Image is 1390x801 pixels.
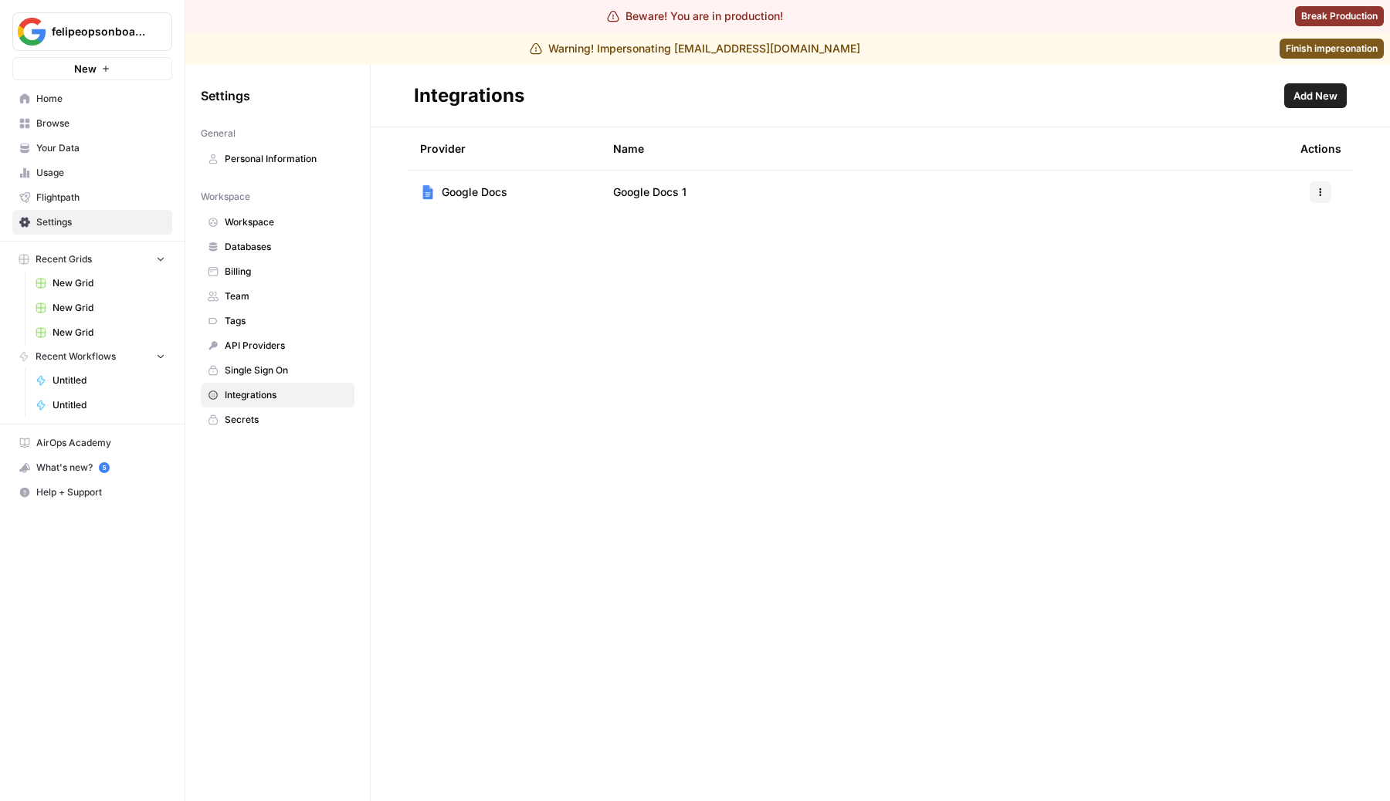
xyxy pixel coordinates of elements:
[36,117,165,130] span: Browse
[12,431,172,455] a: AirOps Academy
[225,240,347,254] span: Databases
[1284,83,1347,108] button: Add New
[201,259,354,284] a: Billing
[29,393,172,417] a: Untitled
[12,136,172,161] a: Your Data
[36,350,116,363] span: Recent Workflows
[1300,127,1341,170] div: Actions
[420,127,466,170] div: Provider
[201,284,354,309] a: Team
[225,289,347,303] span: Team
[74,61,97,76] span: New
[201,309,354,333] a: Tags
[225,339,347,353] span: API Providers
[1286,42,1378,56] span: Finish impersonation
[53,301,165,315] span: New Grid
[201,235,354,259] a: Databases
[13,456,171,479] div: What's new?
[442,184,507,200] span: Google Docs
[29,271,172,296] a: New Grid
[18,18,46,46] img: felipeopsonboarding Logo
[201,190,250,204] span: Workspace
[102,464,106,471] text: 5
[53,398,165,412] span: Untitled
[53,276,165,290] span: New Grid
[201,210,354,235] a: Workspace
[12,161,172,185] a: Usage
[530,41,860,56] div: Warning! Impersonating [EMAIL_ADDRESS][DOMAIN_NAME]
[201,407,354,432] a: Secrets
[201,333,354,358] a: API Providers
[12,111,172,136] a: Browse
[225,388,347,402] span: Integrations
[36,436,165,450] span: AirOps Academy
[414,83,524,108] div: Integrations
[12,210,172,235] a: Settings
[12,345,172,368] button: Recent Workflows
[1301,9,1378,23] span: Break Production
[225,265,347,279] span: Billing
[12,86,172,111] a: Home
[607,8,783,24] div: Beware! You are in production!
[201,86,250,105] span: Settings
[36,485,165,499] span: Help + Support
[201,127,236,140] span: General
[1280,39,1384,59] a: Finish impersonation
[29,296,172,320] a: New Grid
[420,184,436,200] img: Google Docs
[12,57,172,80] button: New
[225,413,347,427] span: Secrets
[12,185,172,210] a: Flightpath
[36,252,92,266] span: Recent Grids
[12,455,172,480] button: What's new? 5
[12,480,172,505] button: Help + Support
[613,184,687,200] span: Google Docs 1
[12,12,172,51] button: Workspace: felipeopsonboarding
[29,368,172,393] a: Untitled
[36,141,165,155] span: Your Data
[53,373,165,387] span: Untitled
[201,147,354,171] a: Personal Information
[1293,88,1337,103] span: Add New
[201,383,354,407] a: Integrations
[36,92,165,106] span: Home
[225,314,347,328] span: Tags
[36,191,165,204] span: Flightpath
[36,166,165,180] span: Usage
[225,363,347,377] span: Single Sign On
[29,320,172,345] a: New Grid
[53,326,165,340] span: New Grid
[52,24,145,39] span: felipeopsonboarding
[201,358,354,383] a: Single Sign On
[1295,6,1384,26] button: Break Production
[12,248,172,271] button: Recent Grids
[613,127,1276,170] div: Name
[225,152,347,166] span: Personal Information
[36,215,165,229] span: Settings
[225,215,347,229] span: Workspace
[99,462,110,473] a: 5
